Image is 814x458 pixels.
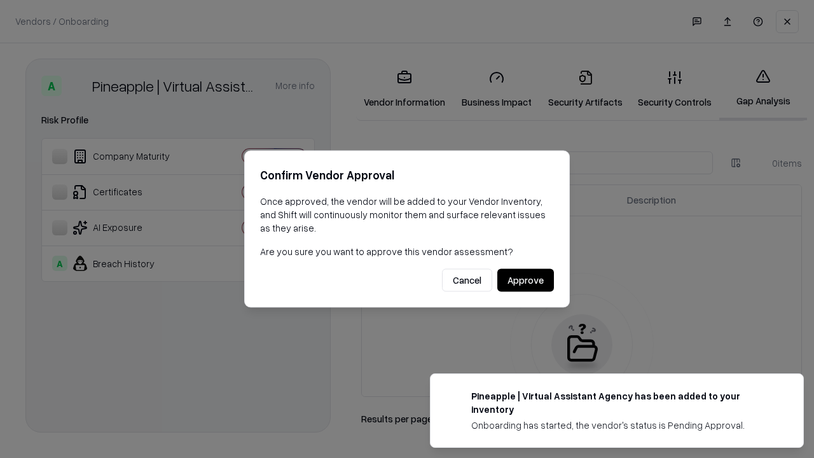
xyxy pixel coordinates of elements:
div: Onboarding has started, the vendor's status is Pending Approval. [471,419,773,432]
button: Approve [497,269,554,292]
img: trypineapple.com [446,389,461,405]
button: Cancel [442,269,492,292]
div: Pineapple | Virtual Assistant Agency has been added to your inventory [471,389,773,416]
p: Once approved, the vendor will be added to your Vendor Inventory, and Shift will continuously mon... [260,195,554,235]
h2: Confirm Vendor Approval [260,166,554,184]
p: Are you sure you want to approve this vendor assessment? [260,245,554,258]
